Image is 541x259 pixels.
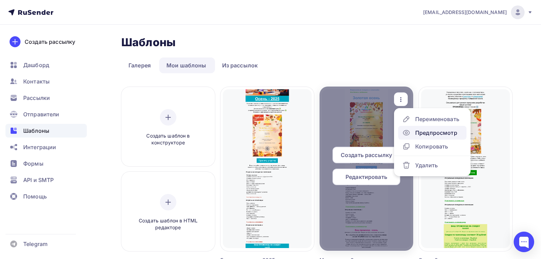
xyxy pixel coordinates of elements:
[23,127,49,135] span: Шаблоны
[23,61,49,69] span: Дашборд
[23,143,56,151] span: Интеграции
[423,5,533,19] a: [EMAIL_ADDRESS][DOMAIN_NAME]
[23,159,43,168] span: Формы
[415,161,438,169] div: Удалить
[415,129,457,137] div: Предпросмотр
[5,107,87,121] a: Отправители
[423,9,507,16] span: [EMAIL_ADDRESS][DOMAIN_NAME]
[415,115,459,123] div: Переименовать
[23,176,54,184] span: API и SMTP
[23,240,48,248] span: Telegram
[25,38,75,46] div: Создать рассылку
[121,57,158,73] a: Галерея
[5,124,87,138] a: Шаблоны
[23,192,47,200] span: Помощь
[341,151,392,159] span: Создать рассылку
[5,75,87,88] a: Контакты
[346,173,387,181] span: Редактировать
[5,157,87,170] a: Формы
[5,91,87,105] a: Рассылки
[121,36,176,49] h2: Шаблоны
[159,57,214,73] a: Мои шаблоны
[23,77,50,86] span: Контакты
[23,110,59,118] span: Отправители
[215,57,265,73] a: Из рассылок
[23,94,50,102] span: Рассылки
[136,217,201,231] span: Создать шаблон в HTML редакторе
[415,142,448,151] div: Копировать
[5,58,87,72] a: Дашборд
[136,132,201,146] span: Создать шаблон в конструкторе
